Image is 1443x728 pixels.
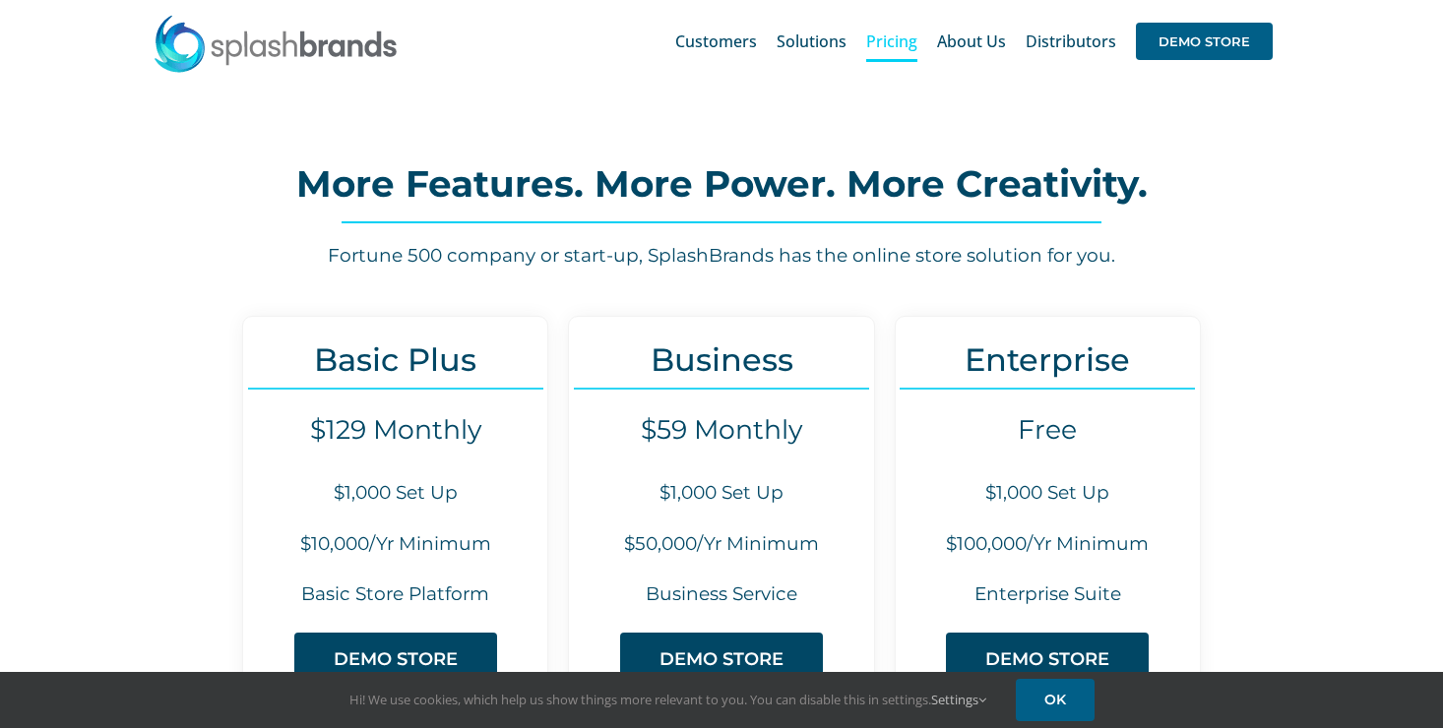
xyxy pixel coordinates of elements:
a: OK [1016,679,1095,721]
h6: $10,000/Yr Minimum [243,531,547,558]
h6: Fortune 500 company or start-up, SplashBrands has the online store solution for you. [98,243,1345,270]
a: DEMO STORE [946,633,1149,687]
h3: Enterprise [896,341,1200,378]
span: About Us [937,33,1006,49]
h4: $59 Monthly [569,414,873,446]
nav: Main Menu [675,10,1273,73]
span: Pricing [866,33,917,49]
h6: $1,000 Set Up [896,480,1200,507]
h6: Business Service [569,581,873,608]
h6: $1,000 Set Up [243,480,547,507]
h4: Free [896,414,1200,446]
span: Customers [675,33,757,49]
img: SplashBrands.com Logo [153,14,399,73]
a: Distributors [1026,10,1116,73]
a: Customers [675,10,757,73]
h6: $100,000/Yr Minimum [896,531,1200,558]
a: DEMO STORE [294,633,497,687]
h3: Basic Plus [243,341,547,378]
h6: Basic Store Platform [243,581,547,608]
h4: $129 Monthly [243,414,547,446]
span: DEMO STORE [1136,23,1273,60]
h6: $1,000 Set Up [569,480,873,507]
span: Hi! We use cookies, which help us show things more relevant to you. You can disable this in setti... [349,691,986,708]
span: Solutions [777,33,847,49]
span: DEMO STORE [985,649,1109,670]
span: DEMO STORE [659,649,784,670]
a: Pricing [866,10,917,73]
h6: $50,000/Yr Minimum [569,531,873,558]
span: Distributors [1026,33,1116,49]
h3: Business [569,341,873,378]
a: DEMO STORE [620,633,823,687]
a: Settings [931,691,986,708]
span: DEMO STORE [334,649,458,670]
h2: More Features. More Power. More Creativity. [98,164,1345,204]
h6: Enterprise Suite [896,581,1200,608]
a: DEMO STORE [1136,10,1273,73]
